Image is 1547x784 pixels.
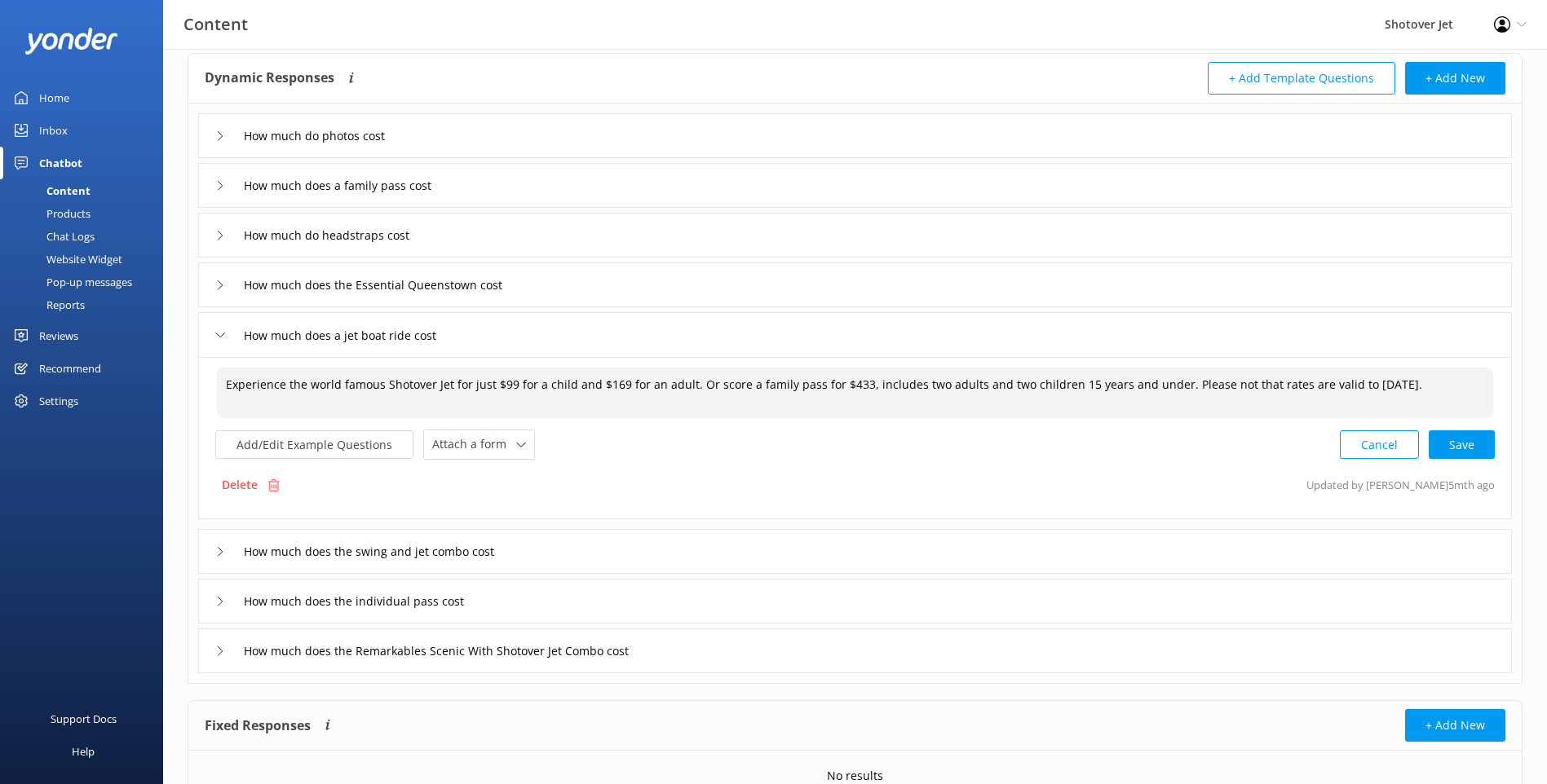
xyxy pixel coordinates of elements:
div: Reports [10,293,85,316]
div: Recommend [39,352,101,385]
textarea: Experience the world famous Shotover Jet for just $99 for a child and $169 for an adult. Or score... [217,368,1493,418]
a: Pop-up messages [10,271,163,293]
button: Cancel [1340,430,1419,459]
button: + Add Template Questions [1208,62,1395,95]
button: Save [1429,430,1495,459]
div: Inbox [39,114,68,147]
button: + Add New [1405,709,1505,742]
div: Chat Logs [10,225,95,248]
span: Attach a form [432,435,516,453]
h3: Content [183,11,248,37]
button: Add/Edit Example Questions [215,430,413,459]
div: Help [72,735,95,768]
button: + Add New [1405,62,1505,95]
a: Website Widget [10,248,163,271]
div: Website Widget [10,248,122,271]
div: Content [10,179,91,202]
h4: Dynamic Responses [205,62,334,95]
p: Delete [222,476,258,494]
div: Reviews [39,319,78,352]
div: Home [39,81,69,114]
div: Products [10,202,91,225]
img: yonder-white-logo.png [24,28,118,55]
a: Chat Logs [10,225,163,248]
a: Products [10,202,163,225]
div: Support Docs [51,703,117,735]
div: Pop-up messages [10,271,132,293]
a: Reports [10,293,163,316]
div: Settings [39,385,78,417]
div: Chatbot [39,147,82,179]
p: Updated by [PERSON_NAME] 5mth ago [1306,469,1495,500]
h4: Fixed Responses [205,709,311,742]
a: Content [10,179,163,202]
